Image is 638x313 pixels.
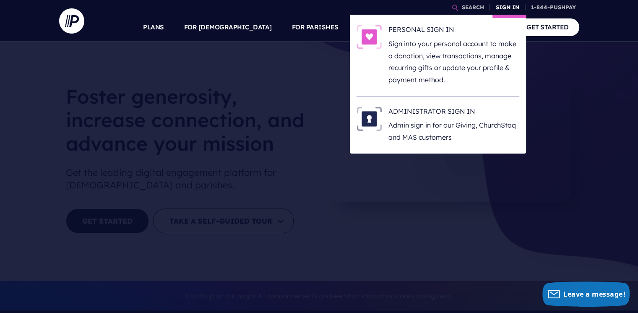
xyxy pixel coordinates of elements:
[184,13,272,42] a: FOR [DEMOGRAPHIC_DATA]
[416,13,445,42] a: EXPLORE
[357,107,382,131] img: ADMINISTRATOR SIGN IN - Illustration
[542,282,630,307] button: Leave a message!
[359,13,396,42] a: SOLUTIONS
[357,25,519,86] a: PERSONAL SIGN IN - Illustration PERSONAL SIGN IN Sign into your personal account to make a donati...
[292,13,339,42] a: FOR PARISHES
[357,107,519,143] a: ADMINISTRATOR SIGN IN - Illustration ADMINISTRATOR SIGN IN Admin sign in for our Giving, ChurchSt...
[465,13,496,42] a: COMPANY
[388,107,519,119] h6: ADMINISTRATOR SIGN IN
[388,38,519,86] p: Sign into your personal account to make a donation, view transactions, manage recurring gifts or ...
[516,18,579,36] a: GET STARTED
[563,290,625,299] span: Leave a message!
[388,25,519,37] h6: PERSONAL SIGN IN
[388,119,519,143] p: Admin sign in for our Giving, ChurchStaq and MAS customers
[357,25,382,49] img: PERSONAL SIGN IN - Illustration
[143,13,164,42] a: PLANS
